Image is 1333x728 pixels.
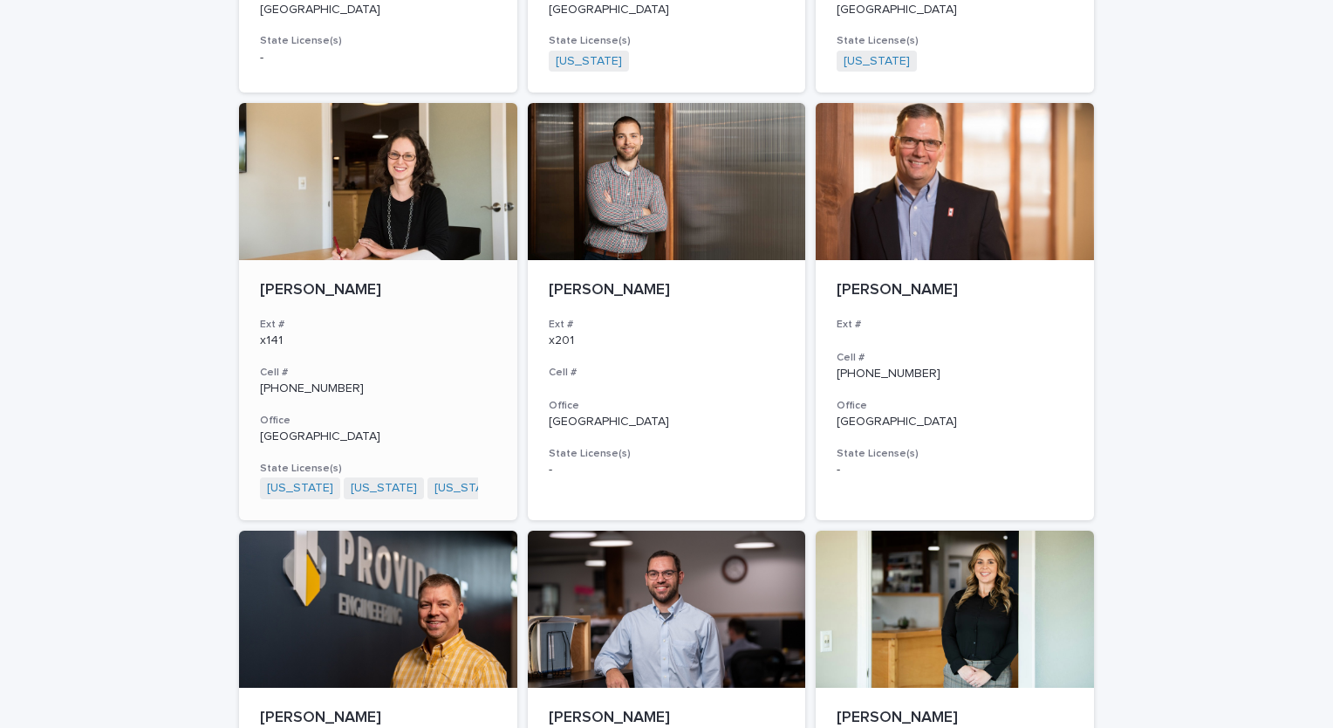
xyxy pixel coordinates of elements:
[549,415,785,429] p: [GEOGRAPHIC_DATA]
[549,447,785,461] h3: State License(s)
[528,103,806,520] a: [PERSON_NAME]Ext #x201Cell #Office[GEOGRAPHIC_DATA]State License(s)-
[837,351,1073,365] h3: Cell #
[260,414,496,428] h3: Office
[260,34,496,48] h3: State License(s)
[260,318,496,332] h3: Ext #
[549,281,785,300] p: [PERSON_NAME]
[260,366,496,380] h3: Cell #
[837,318,1073,332] h3: Ext #
[267,481,333,496] a: [US_STATE]
[837,415,1073,429] p: [GEOGRAPHIC_DATA]
[837,34,1073,48] h3: State License(s)
[549,34,785,48] h3: State License(s)
[549,709,785,728] p: [PERSON_NAME]
[549,366,785,380] h3: Cell #
[837,463,1073,477] p: -
[260,3,496,17] p: [GEOGRAPHIC_DATA]
[837,281,1073,300] p: [PERSON_NAME]
[260,334,283,347] a: x141
[837,447,1073,461] h3: State License(s)
[434,481,501,496] a: [US_STATE]
[260,51,496,65] p: -
[844,54,910,69] a: [US_STATE]
[549,3,785,17] p: [GEOGRAPHIC_DATA]
[837,399,1073,413] h3: Office
[351,481,417,496] a: [US_STATE]
[549,463,785,477] p: -
[837,367,940,380] a: [PHONE_NUMBER]
[549,334,574,347] a: x201
[549,318,785,332] h3: Ext #
[260,709,496,728] p: [PERSON_NAME]
[260,462,496,476] h3: State License(s)
[556,54,622,69] a: [US_STATE]
[260,382,364,395] a: [PHONE_NUMBER]
[837,3,1073,17] p: [GEOGRAPHIC_DATA]
[816,103,1094,520] a: [PERSON_NAME]Ext #Cell #[PHONE_NUMBER]Office[GEOGRAPHIC_DATA]State License(s)-
[837,709,1073,728] p: [PERSON_NAME]
[239,103,517,520] a: [PERSON_NAME]Ext #x141Cell #[PHONE_NUMBER]Office[GEOGRAPHIC_DATA]State License(s)[US_STATE] [US_S...
[260,429,496,444] p: [GEOGRAPHIC_DATA]
[549,399,785,413] h3: Office
[260,281,496,300] p: [PERSON_NAME]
